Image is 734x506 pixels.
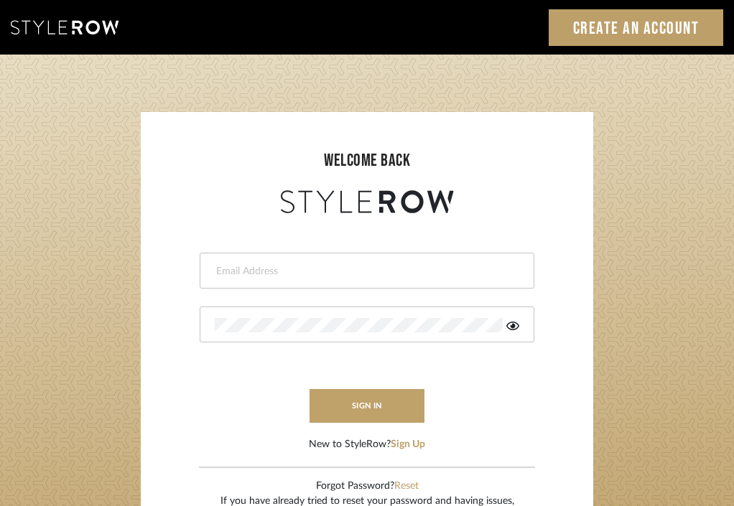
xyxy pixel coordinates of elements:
button: Reset [394,479,419,494]
button: sign in [310,389,424,423]
div: welcome back [155,148,579,174]
a: Create an Account [549,9,724,46]
div: Forgot Password? [220,479,514,494]
input: Email Address [215,264,516,278]
div: New to StyleRow? [309,437,425,452]
button: Sign Up [391,437,425,452]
